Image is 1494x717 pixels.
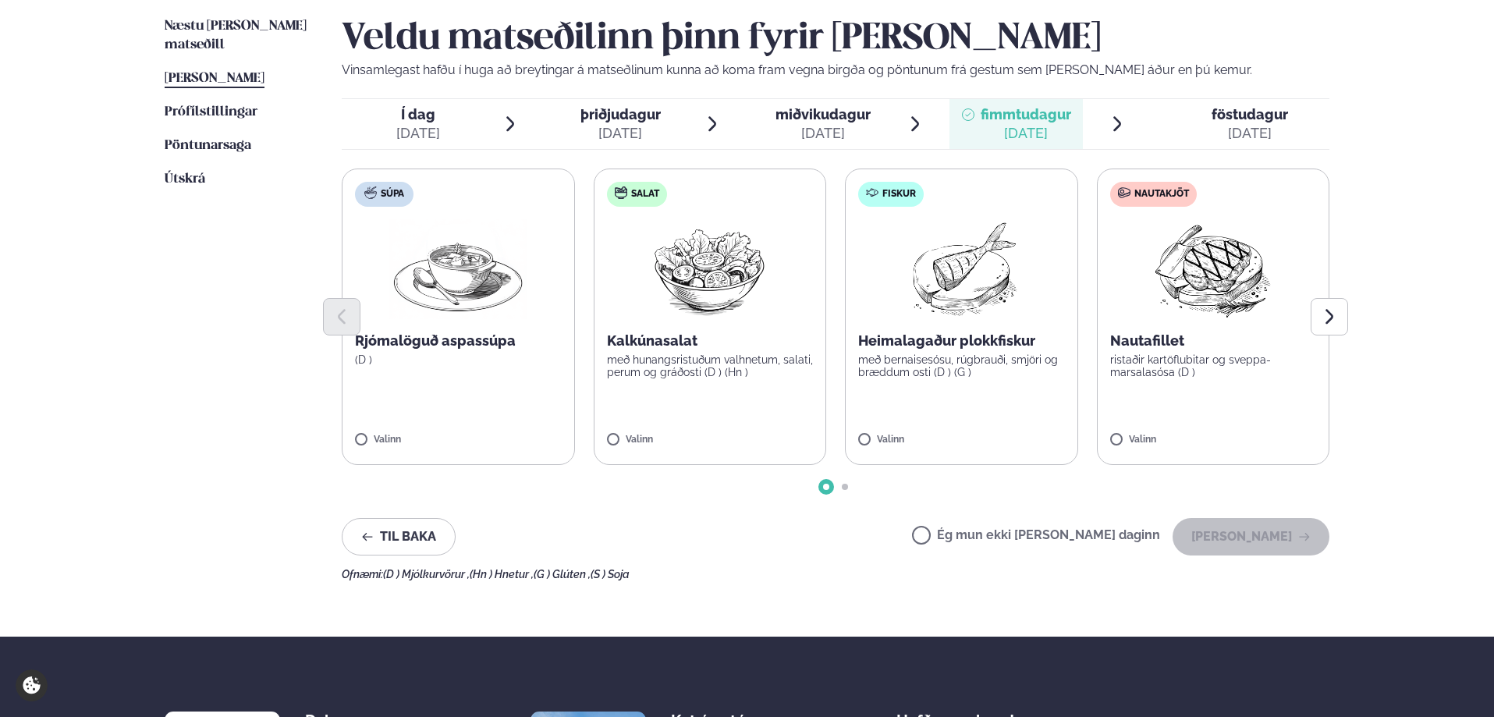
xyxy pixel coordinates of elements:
[165,69,264,88] a: [PERSON_NAME]
[981,124,1071,143] div: [DATE]
[342,568,1329,580] div: Ofnæmi:
[775,124,871,143] div: [DATE]
[607,353,814,378] p: með hunangsristuðum valhnetum, salati, perum og gráðosti (D ) (Hn )
[342,518,456,555] button: Til baka
[342,61,1329,80] p: Vinsamlegast hafðu í huga að breytingar á matseðlinum kunna að koma fram vegna birgða og pöntunum...
[165,137,251,155] a: Pöntunarsaga
[866,186,878,199] img: fish.svg
[775,106,871,122] span: miðvikudagur
[1212,124,1288,143] div: [DATE]
[342,17,1329,61] h2: Veldu matseðilinn þinn fyrir [PERSON_NAME]
[858,332,1065,350] p: Heimalagaður plokkfiskur
[1311,298,1348,335] button: Next slide
[381,188,404,201] span: Súpa
[1144,219,1282,319] img: Beef-Meat.png
[389,219,527,319] img: Soup.png
[1118,186,1130,199] img: beef.svg
[580,106,661,122] span: þriðjudagur
[355,353,562,366] p: (D )
[396,105,440,124] span: Í dag
[882,188,916,201] span: Fiskur
[615,186,627,199] img: salad.svg
[165,17,311,55] a: Næstu [PERSON_NAME] matseðill
[165,72,264,85] span: [PERSON_NAME]
[165,139,251,152] span: Pöntunarsaga
[858,353,1065,378] p: með bernaisesósu, rúgbrauði, smjöri og bræddum osti (D ) (G )
[165,170,205,189] a: Útskrá
[607,332,814,350] p: Kalkúnasalat
[591,568,630,580] span: (S ) Soja
[842,484,848,490] span: Go to slide 2
[1110,353,1317,378] p: ristaðir kartöflubitar og sveppa- marsalasósa (D )
[1212,106,1288,122] span: föstudagur
[396,124,440,143] div: [DATE]
[1110,332,1317,350] p: Nautafillet
[364,186,377,199] img: soup.svg
[165,105,257,119] span: Prófílstillingar
[1173,518,1329,555] button: [PERSON_NAME]
[1134,188,1189,201] span: Nautakjöt
[470,568,534,580] span: (Hn ) Hnetur ,
[981,106,1071,122] span: fimmtudagur
[165,20,307,51] span: Næstu [PERSON_NAME] matseðill
[823,484,829,490] span: Go to slide 1
[355,332,562,350] p: Rjómalöguð aspassúpa
[892,219,1031,319] img: Fish.png
[580,124,661,143] div: [DATE]
[165,103,257,122] a: Prófílstillingar
[16,669,48,701] a: Cookie settings
[323,298,360,335] button: Previous slide
[165,172,205,186] span: Útskrá
[631,188,659,201] span: Salat
[534,568,591,580] span: (G ) Glúten ,
[383,568,470,580] span: (D ) Mjólkurvörur ,
[641,219,779,319] img: Salad.png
